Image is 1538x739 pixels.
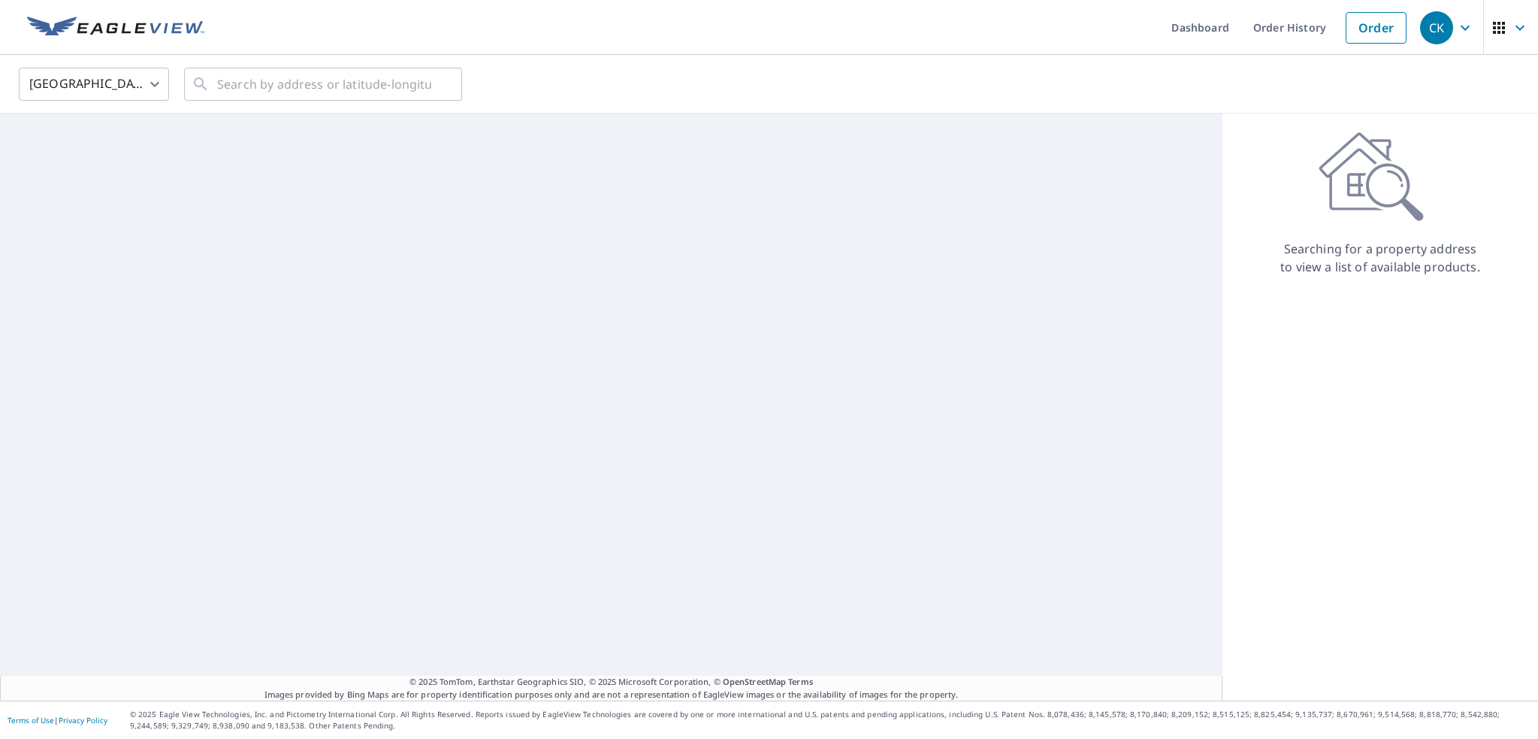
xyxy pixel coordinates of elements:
[1280,240,1481,276] p: Searching for a property address to view a list of available products.
[8,715,54,725] a: Terms of Use
[723,676,786,687] a: OpenStreetMap
[1420,11,1453,44] div: CK
[27,17,204,39] img: EV Logo
[59,715,107,725] a: Privacy Policy
[409,676,813,689] span: © 2025 TomTom, Earthstar Geographics SIO, © 2025 Microsoft Corporation, ©
[8,716,107,725] p: |
[1346,12,1407,44] a: Order
[217,63,431,105] input: Search by address or latitude-longitude
[130,709,1530,731] p: © 2025 Eagle View Technologies, Inc. and Pictometry International Corp. All Rights Reserved. Repo...
[788,676,813,687] a: Terms
[19,63,169,105] div: [GEOGRAPHIC_DATA]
